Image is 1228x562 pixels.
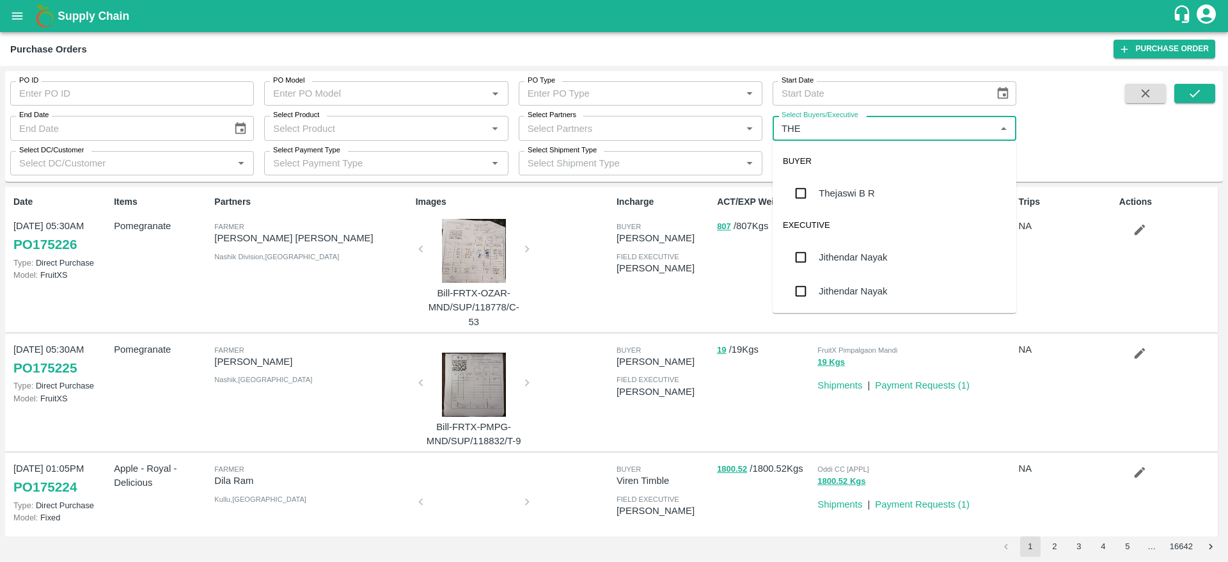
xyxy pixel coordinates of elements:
[13,219,109,233] p: [DATE] 05:30AM
[19,145,84,156] label: Select DC/Customer
[487,120,503,137] button: Open
[114,342,209,357] p: Pomegranate
[14,155,229,172] input: Select DC/Customer
[214,346,244,354] span: Farmer
[741,120,758,137] button: Open
[273,110,319,120] label: Select Product
[717,343,726,358] button: 19
[617,195,712,209] p: Incharge
[273,76,305,86] label: PO Model
[228,116,253,141] button: Choose date
[817,346,897,354] span: FruitX Pimpalgaon Mandi
[817,465,869,473] span: Oddi CC [APPL]
[214,355,410,369] p: [PERSON_NAME]
[114,195,209,209] p: Items
[13,381,33,390] span: Type:
[817,499,862,510] a: Shipments
[1142,541,1162,553] div: …
[13,342,109,357] p: [DATE] 05:30AM
[487,85,503,102] button: Open
[617,504,712,518] p: [PERSON_NAME]
[862,492,870,511] div: |
[617,346,641,354] span: buyer
[1019,462,1114,476] p: NA
[214,195,410,209] p: Partners
[214,474,410,488] p: Dila Ram
[426,286,522,329] p: Bill-FRTX-OZAR-MND/SUP/118778/C-53
[741,85,758,102] button: Open
[58,7,1172,25] a: Supply Chain
[32,3,58,29] img: logo
[13,195,109,209] p: Date
[114,462,209,490] p: Apple - Royal - Delicious
[19,76,38,86] label: PO ID
[13,394,38,403] span: Model:
[528,145,597,156] label: Select Shipment Type
[995,120,1012,137] button: Close
[773,210,1016,241] div: EXECUTIVE
[862,373,870,392] div: |
[58,10,129,22] b: Supply Chain
[819,284,887,298] div: Jithendar Nayak
[782,110,858,120] label: Select Buyers/Executive
[617,253,679,261] span: field executive
[782,76,814,86] label: Start Date
[13,233,77,256] a: PO175226
[523,120,737,136] input: Select Partners
[875,499,970,510] a: Payment Requests (1)
[13,513,38,522] span: Model:
[717,462,747,477] button: 1800.52
[1093,536,1114,557] button: Go to page 4
[717,195,812,209] p: ACT/EXP Weight
[717,219,812,234] p: / 807 Kgs
[13,511,109,524] p: Fixed
[819,250,887,264] div: Jithendar Nayak
[214,495,306,503] span: Kullu , [GEOGRAPHIC_DATA]
[13,380,109,392] p: Direct Purchase
[114,219,209,233] p: Pomegranate
[1114,40,1215,58] a: Purchase Order
[214,376,312,383] span: Nashik , [GEOGRAPHIC_DATA]
[617,231,712,245] p: [PERSON_NAME]
[426,420,522,449] p: Bill-FRTX-PMPG-MND/SUP/118832/T-9
[273,145,340,156] label: Select Payment Type
[875,380,970,390] a: Payment Requests (1)
[528,76,555,86] label: PO Type
[10,81,254,106] input: Enter PO ID
[1019,342,1114,357] p: NA
[617,495,679,503] span: field executive
[13,499,109,511] p: Direct Purchase
[13,257,109,269] p: Direct Purchase
[1020,536,1041,557] button: page 1
[13,501,33,510] span: Type:
[617,474,712,488] p: Viren Timble
[13,357,77,380] a: PO175225
[487,155,503,172] button: Open
[617,376,679,383] span: field executive
[10,41,87,58] div: Purchase Orders
[991,81,1015,106] button: Choose date
[717,220,731,234] button: 807
[717,342,812,357] p: / 19 Kgs
[1172,4,1195,28] div: customer-support
[214,253,339,261] span: Nashik Division , [GEOGRAPHIC_DATA]
[416,195,611,209] p: Images
[819,186,874,200] div: Thejaswi B R
[1044,536,1065,557] button: Go to page 2
[1195,3,1218,29] div: account of current user
[1019,219,1114,233] p: NA
[268,155,466,172] input: Select Payment Type
[1166,536,1197,557] button: Go to page 16642
[13,462,109,476] p: [DATE] 01:05PM
[268,85,483,102] input: Enter PO Model
[233,155,249,172] button: Open
[13,258,33,268] span: Type:
[617,465,641,473] span: buyer
[523,85,737,102] input: Enter PO Type
[617,355,712,369] p: [PERSON_NAME]
[773,81,986,106] input: Start Date
[1119,195,1215,209] p: Actions
[528,110,576,120] label: Select Partners
[268,120,483,136] input: Select Product
[19,110,49,120] label: End Date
